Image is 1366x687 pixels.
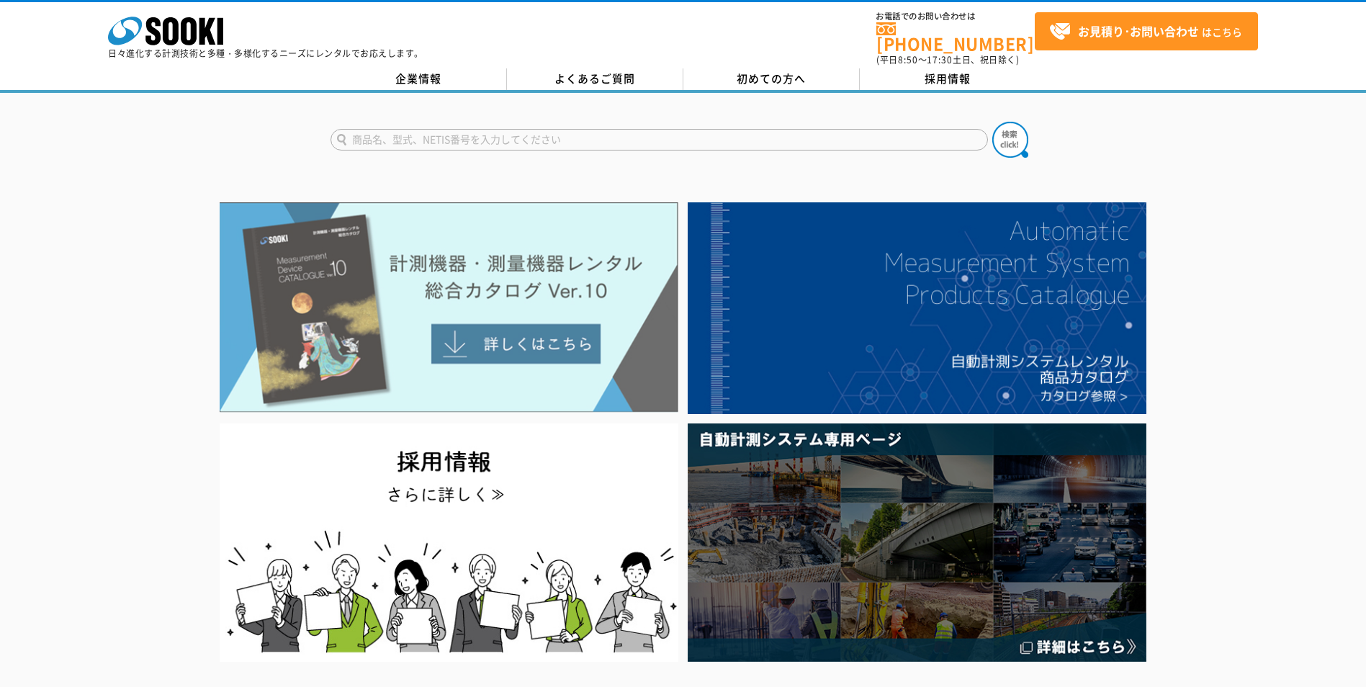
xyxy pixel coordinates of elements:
[331,129,988,151] input: 商品名、型式、NETIS番号を入力してください
[898,53,918,66] span: 8:50
[507,68,683,90] a: よくあるご質問
[1078,22,1199,40] strong: お見積り･お問い合わせ
[1049,21,1242,42] span: はこちら
[683,68,860,90] a: 初めての方へ
[876,22,1035,52] a: [PHONE_NUMBER]
[876,53,1019,66] span: (平日 ～ 土日、祝日除く)
[992,122,1028,158] img: btn_search.png
[220,202,678,413] img: Catalog Ver10
[108,49,423,58] p: 日々進化する計測技術と多種・多様化するニーズにレンタルでお応えします。
[860,68,1036,90] a: 採用情報
[737,71,806,86] span: 初めての方へ
[331,68,507,90] a: 企業情報
[1035,12,1258,50] a: お見積り･お問い合わせはこちら
[876,12,1035,21] span: お電話でのお問い合わせは
[927,53,953,66] span: 17:30
[688,423,1146,662] img: 自動計測システム専用ページ
[688,202,1146,414] img: 自動計測システムカタログ
[220,423,678,662] img: SOOKI recruit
